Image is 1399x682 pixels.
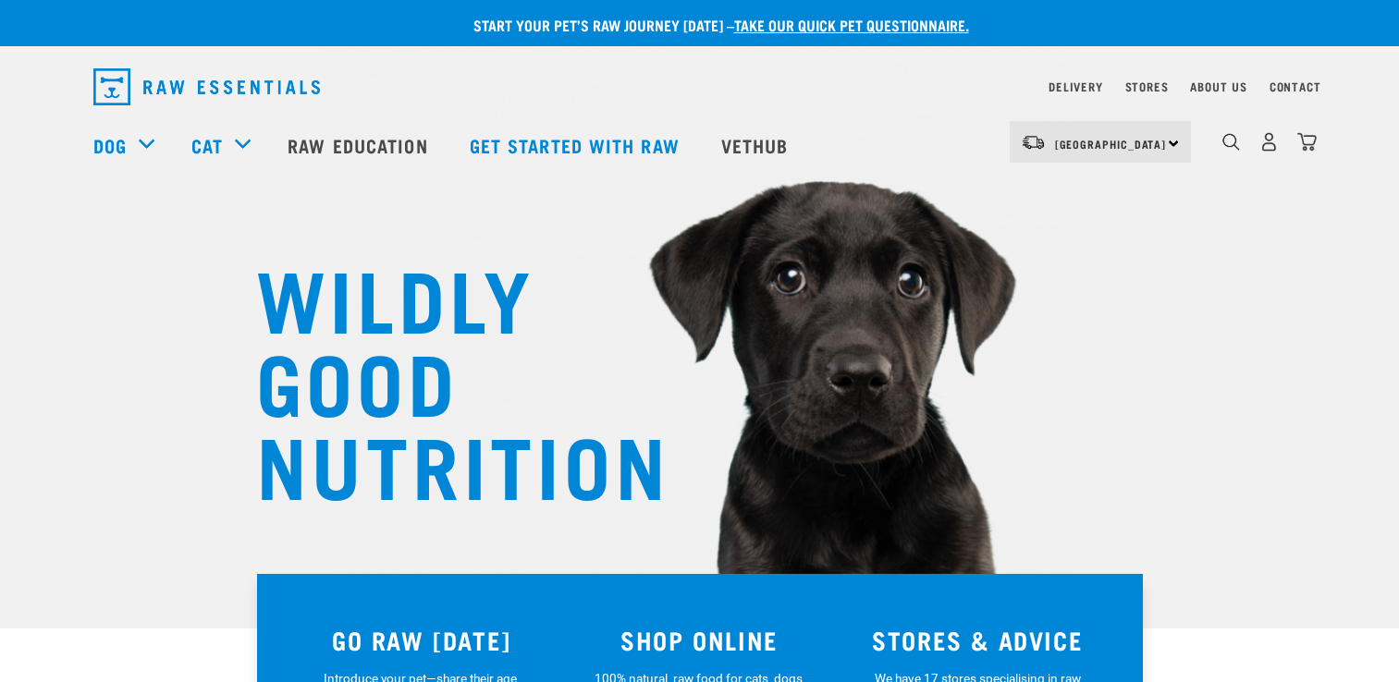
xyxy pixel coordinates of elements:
a: Raw Education [269,108,450,182]
img: home-icon@2x.png [1297,132,1317,152]
a: About Us [1190,83,1246,90]
nav: dropdown navigation [79,61,1321,113]
a: Delivery [1049,83,1102,90]
a: take our quick pet questionnaire. [734,20,969,29]
h3: GO RAW [DATE] [294,626,550,654]
img: user.png [1259,132,1279,152]
span: [GEOGRAPHIC_DATA] [1055,140,1167,147]
h1: WILDLY GOOD NUTRITION [256,254,626,504]
h3: STORES & ADVICE [850,626,1106,654]
a: Contact [1270,83,1321,90]
a: Cat [191,131,223,159]
img: van-moving.png [1021,134,1046,151]
a: Dog [93,131,127,159]
img: Raw Essentials Logo [93,68,320,105]
a: Stores [1125,83,1169,90]
a: Vethub [703,108,812,182]
h3: SHOP ONLINE [571,626,828,654]
img: home-icon-1@2x.png [1222,133,1240,151]
a: Get started with Raw [451,108,703,182]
